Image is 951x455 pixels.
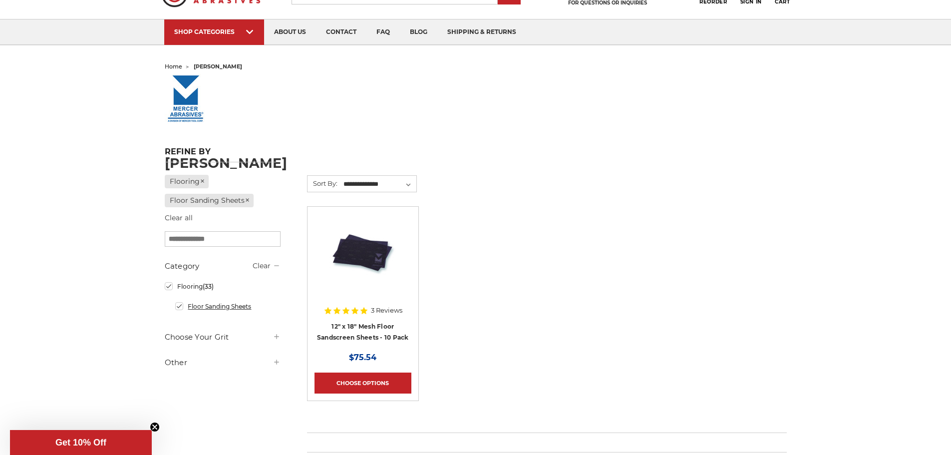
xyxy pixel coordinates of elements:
h5: Other [165,357,281,369]
a: home [165,63,182,70]
h5: Refine by [165,147,281,162]
a: Flooring [165,175,209,188]
a: blog [400,19,437,45]
a: Floor Sanding Sheets [175,298,281,315]
div: Get 10% OffClose teaser [10,430,152,455]
span: (33) [203,283,214,290]
a: shipping & returns [437,19,526,45]
a: Clear [253,261,271,270]
h5: Category [165,260,281,272]
a: contact [316,19,366,45]
span: [PERSON_NAME] [194,63,242,70]
a: 12" x 18" Mesh Floor Sandscreen Sheets - 10 Pack [317,323,409,342]
button: Close teaser [150,422,160,432]
a: about us [264,19,316,45]
a: Clear all [165,213,193,222]
a: Choose Options [315,373,411,394]
select: Sort By: [342,177,416,192]
span: Get 10% Off [55,438,106,448]
label: Sort By: [308,176,337,191]
a: Floor Sanding Sheets [165,194,254,207]
a: 12" x 18" Floor Sanding Screens [315,214,411,311]
span: $75.54 [349,353,376,362]
span: 3 Reviews [371,307,402,314]
img: 12" x 18" Floor Sanding Screens [323,214,403,294]
a: faq [366,19,400,45]
img: mercerlogo_1427640391__81402.original.jpg [165,74,207,124]
h5: Choose Your Grit [165,331,281,343]
h1: [PERSON_NAME] [165,156,787,170]
div: SHOP CATEGORIES [174,28,254,35]
a: Flooring [165,278,281,295]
